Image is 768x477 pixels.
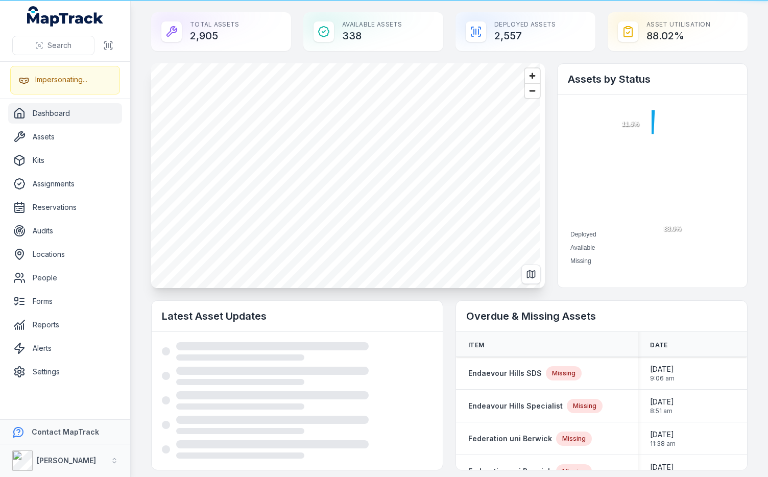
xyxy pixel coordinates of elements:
[27,6,104,27] a: MapTrack
[650,440,676,448] span: 11:38 am
[650,374,675,383] span: 9:06 am
[468,401,563,411] a: Endeavour Hills Specialist
[8,291,122,312] a: Forms
[650,341,667,349] span: Date
[521,265,541,284] button: Switch to Map View
[8,127,122,147] a: Assets
[8,244,122,265] a: Locations
[468,434,552,444] a: Federation uni Berwick
[556,432,592,446] div: Missing
[8,174,122,194] a: Assignments
[570,244,595,251] span: Available
[8,103,122,124] a: Dashboard
[567,399,603,413] div: Missing
[525,68,540,83] button: Zoom in
[525,83,540,98] button: Zoom out
[466,309,737,323] h2: Overdue & Missing Assets
[8,197,122,218] a: Reservations
[8,150,122,171] a: Kits
[650,397,674,415] time: 01/08/2025, 8:51:18 am
[47,40,71,51] span: Search
[8,221,122,241] a: Audits
[570,257,591,265] span: Missing
[35,75,87,85] div: Impersonating...
[650,462,676,472] span: [DATE]
[650,364,675,383] time: 01/08/2025, 9:06:46 am
[12,36,94,55] button: Search
[650,364,675,374] span: [DATE]
[8,268,122,288] a: People
[8,338,122,359] a: Alerts
[650,430,676,448] time: 22/07/2025, 11:38:59 am
[570,231,596,238] span: Deployed
[162,309,433,323] h2: Latest Asset Updates
[8,315,122,335] a: Reports
[32,427,99,436] strong: Contact MapTrack
[151,63,540,288] canvas: Map
[650,397,674,407] span: [DATE]
[650,430,676,440] span: [DATE]
[468,466,552,476] a: Federation uni Berwick
[8,362,122,382] a: Settings
[468,368,542,378] a: Endaevour Hills SDS
[546,366,582,380] div: Missing
[568,72,737,86] h2: Assets by Status
[650,407,674,415] span: 8:51 am
[37,456,96,465] strong: [PERSON_NAME]
[468,341,484,349] span: Item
